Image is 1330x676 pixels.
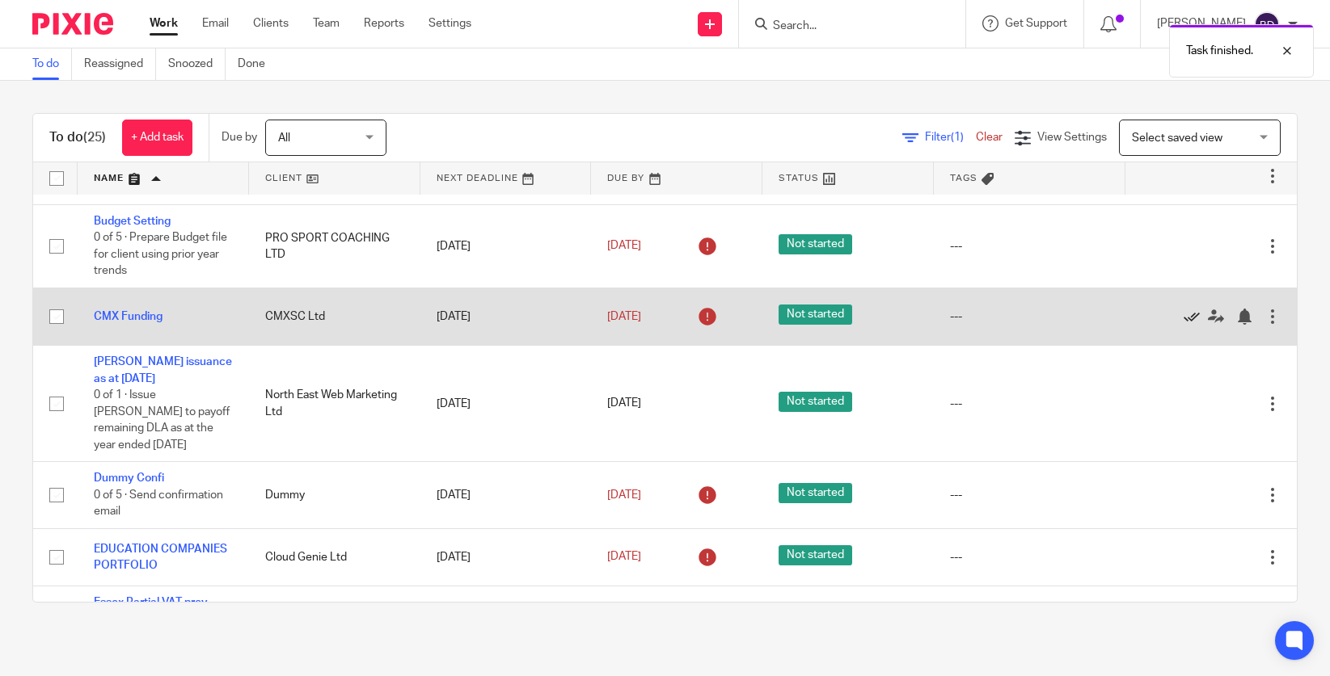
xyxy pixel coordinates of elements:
a: Reassigned [84,48,156,80]
td: Cloud Genie Ltd [249,528,420,586]
span: 0 of 1 · Issue [PERSON_NAME] to payoff remaining DLA as at the year ended [DATE] [94,389,230,451]
div: --- [950,238,1109,254]
a: [PERSON_NAME] issuance as at [DATE] [94,356,232,384]
td: North East Web Marketing Ltd [249,346,420,462]
a: Team [313,15,340,31]
img: Pixie [32,13,113,35]
div: --- [950,396,1109,412]
span: 0 of 5 · Send confirmation email [94,489,223,518]
a: Dummy Confi [94,472,164,484]
td: [DATE] [420,346,592,462]
td: [DATE] [420,462,592,528]
td: Dummy [249,462,420,528]
a: + Add task [122,120,192,156]
td: PRO SPORT COACHING LTD [249,204,420,288]
a: Essex Partial VAT prev QTR [94,597,208,624]
td: [DATE] [420,204,592,288]
span: Not started [779,392,852,412]
a: Email [202,15,229,31]
span: (25) [83,131,106,144]
a: Done [238,48,277,80]
a: Budget Setting [94,216,171,227]
td: Essex Professional Coaching Ltd [249,586,420,653]
span: Not started [779,545,852,565]
span: [DATE] [607,489,641,501]
span: [DATE] [607,398,641,409]
div: --- [950,549,1109,565]
span: 0 of 5 · Prepare Budget file for client using prior year trends [94,232,227,276]
span: Select saved view [1132,132,1222,144]
td: [DATE] [420,288,592,345]
a: Mark as done [1184,309,1208,325]
span: Not started [779,483,852,503]
span: (1) [951,132,964,143]
span: Not started [779,234,852,254]
span: Filter [925,132,976,143]
td: [DATE] [420,586,592,653]
div: --- [950,487,1109,503]
a: Snoozed [168,48,226,80]
a: CMX Funding [94,311,163,322]
a: EDUCATION COMPANIES PORTFOLIO [94,544,227,571]
span: All [278,132,290,144]
img: svg%3E [1254,11,1280,37]
span: Not started [779,304,852,325]
td: CMXSC Ltd [249,288,420,345]
span: [DATE] [607,552,641,563]
a: Settings [429,15,471,31]
p: Due by [222,129,257,145]
a: Work [150,15,178,31]
span: [DATE] [607,241,641,252]
span: View Settings [1037,132,1107,143]
h1: To do [49,129,106,146]
p: Task finished. [1186,43,1253,59]
a: Reports [364,15,404,31]
span: Tags [950,174,977,183]
td: [DATE] [420,528,592,586]
span: [DATE] [607,311,641,322]
div: --- [950,309,1109,325]
a: Clients [253,15,289,31]
a: To do [32,48,72,80]
a: Clear [976,132,1003,143]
